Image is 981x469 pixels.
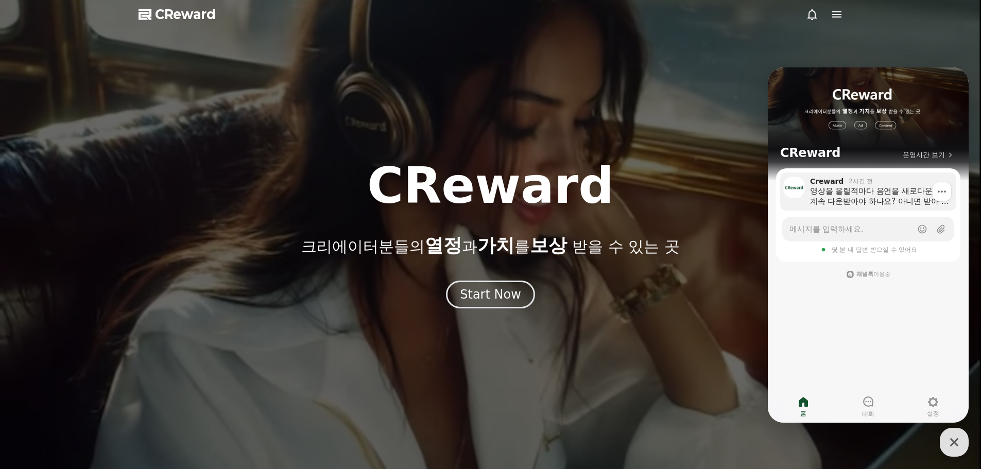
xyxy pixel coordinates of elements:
[530,235,567,256] span: 보상
[367,161,614,211] h1: CReward
[446,281,535,308] button: Start Now
[301,235,679,256] p: 크리에이터분들의 과 를 받을 수 있는 곳
[460,286,521,303] div: Start Now
[425,235,462,256] span: 열정
[155,6,216,23] span: CReward
[768,67,969,423] iframe: Channel chat
[139,6,216,23] a: CReward
[446,291,535,301] a: Start Now
[477,235,514,256] span: 가치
